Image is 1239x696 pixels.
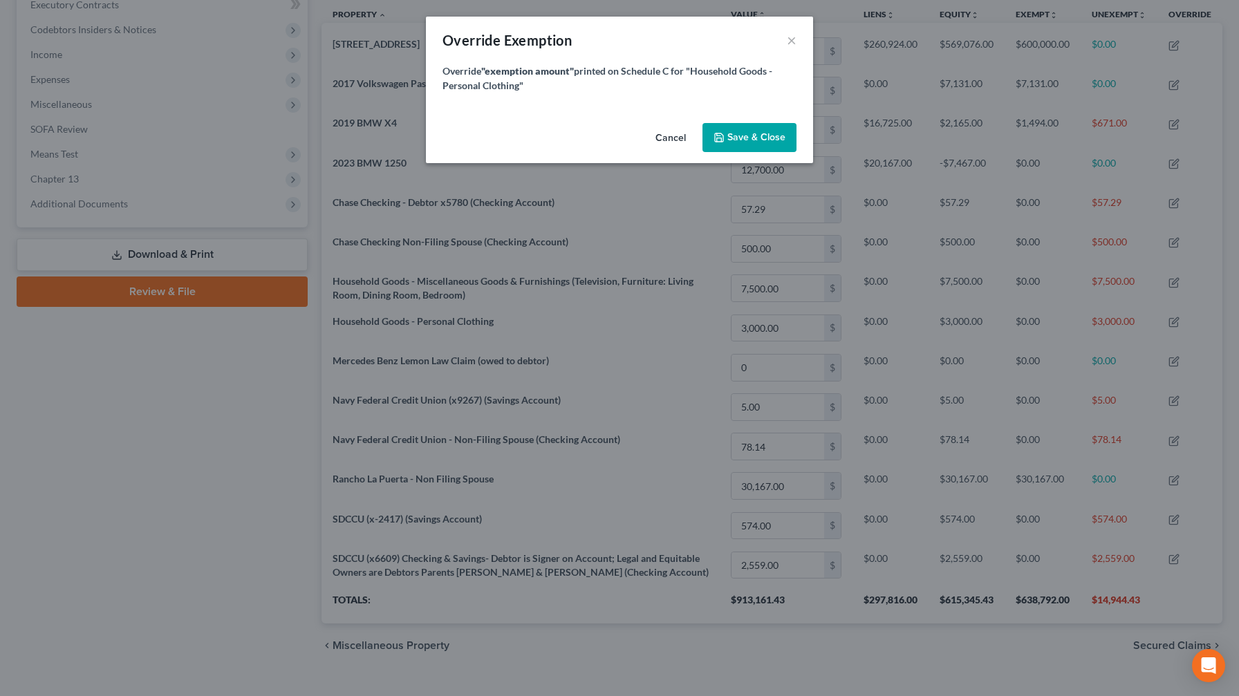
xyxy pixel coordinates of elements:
[442,30,572,50] div: Override Exemption
[481,65,574,77] strong: "exemption amount"
[702,123,796,152] button: Save & Close
[727,131,785,143] span: Save & Close
[787,32,796,48] button: ×
[442,64,796,93] label: Override printed on Schedule C for "Household Goods - Personal Clothing"
[1192,649,1225,682] div: Open Intercom Messenger
[644,124,697,152] button: Cancel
